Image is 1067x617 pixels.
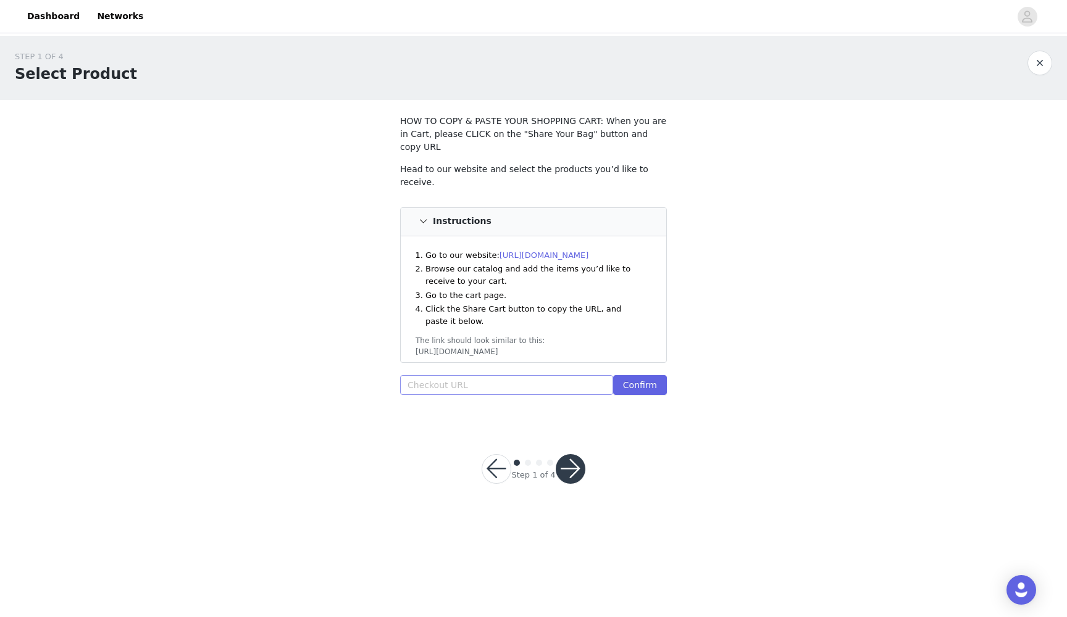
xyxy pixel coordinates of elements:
[500,251,589,260] a: [URL][DOMAIN_NAME]
[400,375,613,395] input: Checkout URL
[433,217,492,226] h4: Instructions
[416,346,651,357] div: [URL][DOMAIN_NAME]
[15,51,137,63] div: STEP 1 OF 4
[613,375,667,395] button: Confirm
[20,2,87,30] a: Dashboard
[15,63,137,85] h1: Select Product
[425,249,645,262] li: Go to our website:
[400,163,667,189] p: Head to our website and select the products you’d like to receive.
[1021,7,1033,27] div: avatar
[416,335,651,346] div: The link should look similar to this:
[400,115,667,154] p: HOW TO COPY & PASTE YOUR SHOPPING CART: When you are in Cart, please CLICK on the "Share Your Bag...
[90,2,151,30] a: Networks
[425,289,645,302] li: Go to the cart page.
[425,263,645,287] li: Browse our catalog and add the items you’d like to receive to your cart.
[425,303,645,327] li: Click the Share Cart button to copy the URL, and paste it below.
[511,469,555,481] div: Step 1 of 4
[1006,575,1036,605] div: Open Intercom Messenger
